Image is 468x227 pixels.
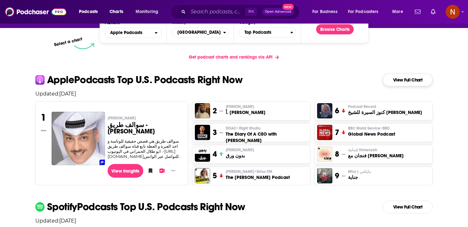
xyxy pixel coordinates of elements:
button: open menu [131,7,167,17]
span: ⌘ K [245,8,257,16]
span: More [392,7,403,16]
p: BBC World Service • BBC [348,126,395,131]
a: [PERSON_NAME]بدون ورق [226,147,254,159]
h3: 2 [213,106,217,116]
p: فيصل العقل [226,147,254,153]
a: View Full Chart [383,74,433,86]
button: open menu [308,7,345,17]
h3: فنجان مع [PERSON_NAME] [348,153,404,159]
button: open menu [74,7,106,17]
img: سوالف طريق - ابو طلال الحمراني [52,112,105,165]
span: For Podcasters [348,7,379,16]
a: [PERSON_NAME]سوالف طريق - [PERSON_NAME] [108,116,183,138]
a: Global News Podcast [317,125,332,140]
p: Podcast Record [348,104,422,109]
p: Spotify Podcasts Top U.S. Podcasts Right Now [47,202,245,212]
a: Get podcast charts and rankings via API [184,49,284,65]
h3: كنوز السيرة للشيخ [PERSON_NAME] [348,109,422,116]
a: BBC World Service•BBCGlobal News Podcast [348,126,395,137]
h3: أ. [PERSON_NAME] [226,109,266,116]
a: Mics | مايكسجناية [348,169,371,181]
span: New [282,4,294,10]
img: spotify Icon [35,202,45,211]
span: • BBC [380,126,390,131]
img: جناية [317,168,332,183]
p: Updated: [DATE] [30,218,438,224]
span: ثمانية/ thmanyah [348,147,377,153]
img: The Diary Of A CEO with Steven Bartlett [195,125,210,140]
span: Podcasts [79,7,98,16]
h3: 8 [335,149,339,159]
img: The Mel Robbins Podcast [195,168,210,183]
p: DOAC • Flight Studio [226,126,308,131]
img: بدون ورق [195,146,210,162]
span: Top Podcasts [239,27,290,38]
a: DOAC•Flight StudioThe Diary Of A CEO with [PERSON_NAME] [226,126,308,144]
h3: 4 [213,149,217,159]
p: Updated: [DATE] [30,91,438,97]
button: open menu [388,7,411,17]
span: Logged in as AdelNBM [446,5,460,19]
span: Monitoring [136,7,158,16]
h3: 7 [335,128,339,137]
span: Apple Podcasts [110,31,142,35]
div: سوالف طريق هي قصص حقيقية للوناسة و اخذ العبرة و العظة تابع قناة سوالف طريق ابو طلال الحمراني في ا... [108,138,183,159]
a: Podchaser - Follow, Share and Rate Podcasts [5,6,66,18]
p: Mics | مايكس [348,169,371,174]
button: Categories [239,27,296,38]
a: Show notifications dropdown [428,6,438,17]
img: كنوز السيرة للشيخ عثمان الخميس [317,103,332,118]
button: Bookmark Podcast [146,166,152,175]
h3: بدون ورق [226,153,254,159]
span: Charts [110,7,123,16]
span: DOAC [226,126,260,131]
p: Apple Podcasts Top U.S. Podcasts Right Now [47,75,242,85]
p: Mel Robbins • Sirius XM [226,169,290,174]
input: Search podcasts, credits, & more... [188,7,245,17]
h2: Platforms [105,28,162,38]
p: ثمانية/ thmanyah [348,147,404,153]
span: Podcast Record [348,104,376,109]
button: Open AdvancedNew [262,8,294,16]
a: Podcast Recordكنوز السيرة للشيخ [PERSON_NAME] [348,104,422,116]
a: Charts [105,7,127,17]
h3: 6 [335,106,339,116]
img: select arrow [74,43,94,49]
span: [PERSON_NAME] [226,169,272,174]
span: [PERSON_NAME] [226,104,254,109]
h3: The [PERSON_NAME] Podcast [226,174,290,181]
div: Search podcasts, credits, & more... [177,4,306,19]
img: فنجان مع عبدالرحمن أبومالح [317,146,332,162]
span: BBC World Service [348,126,390,131]
button: open menu [105,28,162,38]
h3: The Diary Of A CEO with [PERSON_NAME] [226,131,308,144]
button: Show More Button [169,167,178,174]
button: Browse Charts [316,24,354,34]
a: View Insights [108,164,144,178]
button: Add to List [157,166,164,175]
img: أ. ياسر الحزيمي [195,103,210,118]
p: Select a chart [53,36,83,47]
span: [PERSON_NAME] [226,147,254,153]
span: For Business [312,7,337,16]
h3: سوالف طريق - [PERSON_NAME] [108,122,183,135]
a: ثمانية/ thmanyahفنجان مع [PERSON_NAME] [348,147,404,159]
a: [PERSON_NAME]•Sirius XMThe [PERSON_NAME] Podcast [226,169,290,181]
img: apple Icon [35,75,45,84]
span: [PERSON_NAME] [108,116,136,121]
